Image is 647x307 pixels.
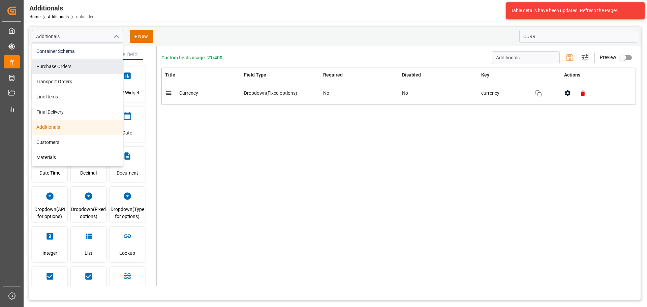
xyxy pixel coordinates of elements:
[38,284,62,302] span: Multi Select
[48,14,69,19] a: Additionals
[557,68,636,82] th: Actions
[29,14,40,19] a: Home
[320,82,399,104] td: No
[122,124,132,142] span: Date
[115,84,140,102] span: CO2 Widget
[80,164,97,182] span: Decimal
[179,90,198,96] span: Currency
[32,44,123,59] div: Container Schema
[32,204,67,222] span: Dropdown(API for options)
[161,54,222,61] span: Custom fields usage: 21/400
[32,135,123,150] div: Customers
[162,82,636,104] tr: CurrencyDropdown(Fixed options)NoNocurrency
[32,59,123,74] div: Purchase Orders
[123,284,132,302] span: Port
[32,165,123,180] div: Incidence Type
[519,30,637,43] input: Search for key/title
[241,68,320,82] th: Field Type
[111,31,121,42] button: close menu
[32,120,123,135] div: Additionals
[478,68,557,82] th: Key
[162,68,241,82] th: Title
[399,68,478,82] th: Disabled
[481,90,528,97] span: currency
[32,150,123,165] div: Materials
[399,82,478,104] td: No
[130,30,153,43] button: + New
[320,68,399,82] th: Required
[71,284,106,302] span: Multi Select(API for options)
[32,74,123,89] div: Transport Orders
[32,104,123,120] div: Final Delivery
[244,90,316,97] div: Dropdown(Fixed options)
[71,204,106,222] span: Dropdown(Fixed options)
[110,204,145,222] span: Dropdown(Type for options)
[85,244,92,262] span: List
[600,55,616,60] span: Preview
[32,89,123,104] div: Line Items
[119,244,135,262] span: Lookup
[42,244,57,262] span: Integer
[29,3,93,13] div: Additionals
[511,7,635,14] div: Table details have been updated. Refresh the Page!.
[492,51,560,64] input: Enter schema title
[39,164,60,182] span: Date Time
[32,30,123,43] input: Type to search/select
[117,164,138,182] span: Document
